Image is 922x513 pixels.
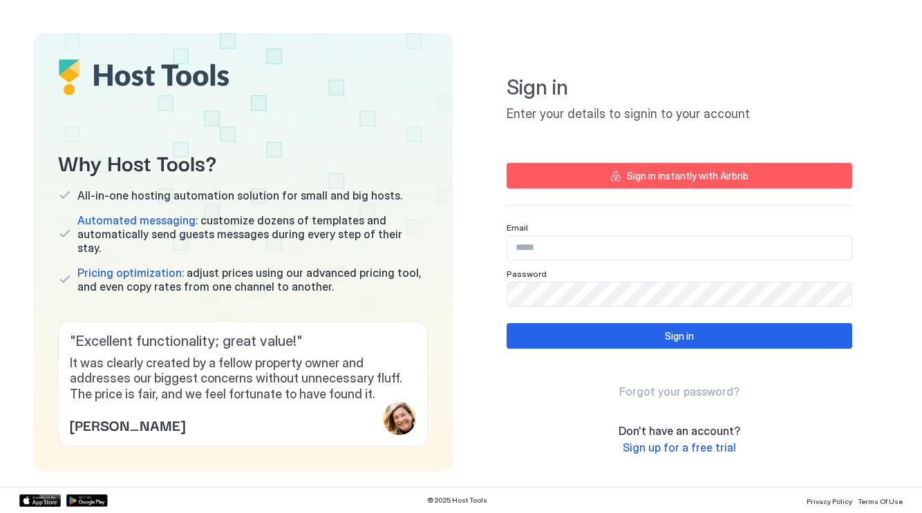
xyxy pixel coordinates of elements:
[70,333,416,350] span: " Excellent functionality; great value! "
[507,106,852,122] span: Enter your details to signin to your account
[77,266,184,280] span: Pricing optimization:
[383,402,416,435] div: profile
[77,188,402,202] span: All-in-one hosting automation solution for small and big hosts.
[627,168,749,183] div: Sign in instantly with Airbnb
[58,146,428,177] span: Why Host Tools?
[77,213,428,255] span: customize dozens of templates and automatically send guests messages during every step of their s...
[70,356,416,403] span: It was clearly created by a fellow property owner and addresses our biggest concerns without unne...
[623,441,736,455] a: Sign up for a free trial
[858,493,903,507] a: Terms Of Use
[427,496,487,505] span: © 2025 Host Tools
[77,213,198,227] span: Automated messaging:
[619,424,740,438] span: Don't have an account?
[507,269,547,279] span: Password
[70,414,185,435] span: [PERSON_NAME]
[507,222,528,233] span: Email
[66,494,108,507] a: Google Play Store
[77,266,428,293] span: adjust prices using our advanced pricing tool, and even copy rates from one channel to another.
[507,236,852,260] input: Input Field
[807,493,852,507] a: Privacy Policy
[507,282,852,306] input: Input Field
[507,75,852,101] span: Sign in
[619,385,740,399] a: Forgot your password?
[807,497,852,505] span: Privacy Policy
[858,497,903,505] span: Terms Of Use
[665,329,694,343] div: Sign in
[507,323,852,349] button: Sign in
[507,163,852,188] button: Sign in instantly with Airbnb
[19,494,61,507] a: App Store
